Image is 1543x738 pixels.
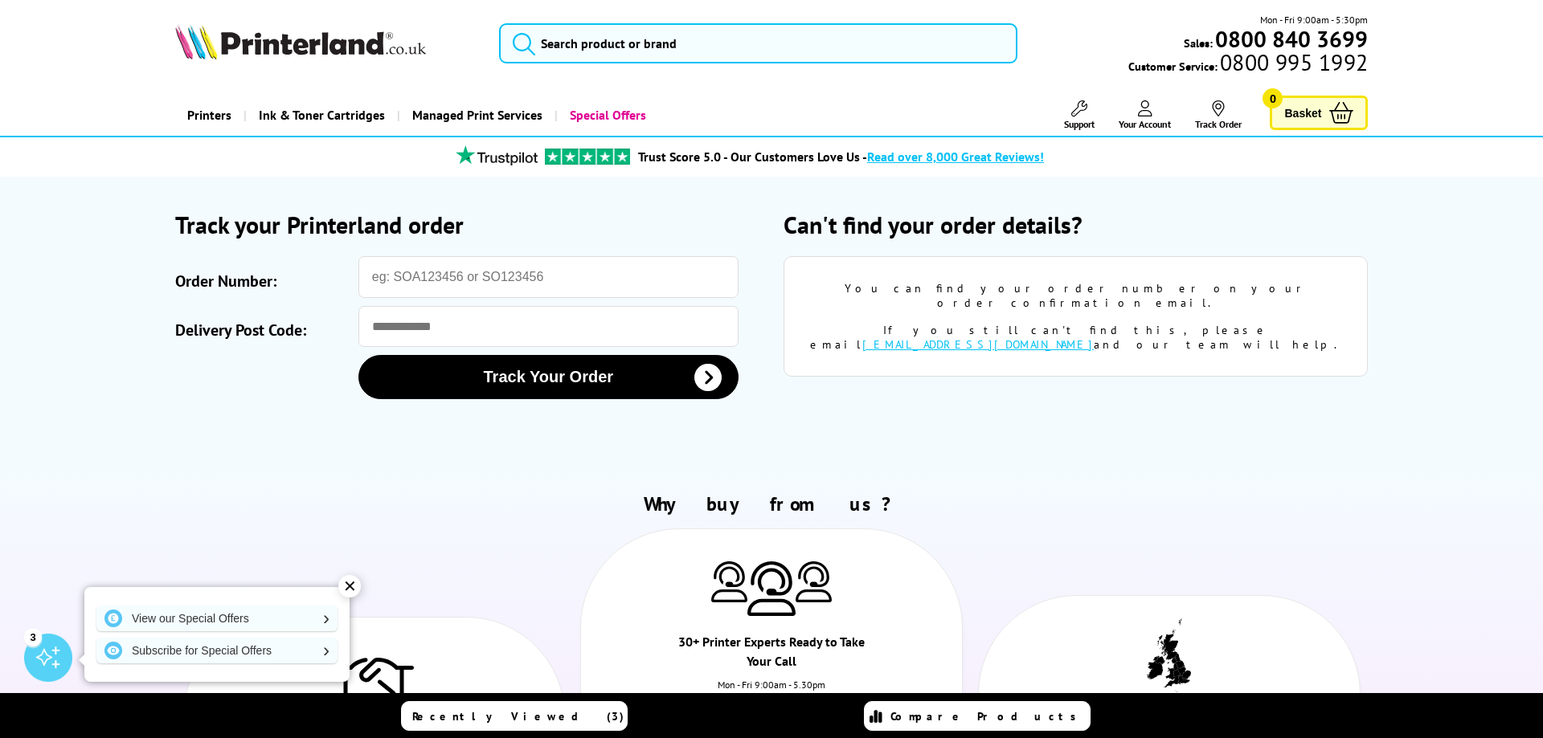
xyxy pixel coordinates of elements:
[1263,88,1283,108] span: 0
[448,145,545,165] img: trustpilot rating
[175,24,426,59] img: Printerland Logo
[338,575,361,597] div: ✕
[1213,31,1368,47] a: 0800 840 3699
[175,314,350,347] label: Delivery Post Code:
[175,24,479,63] a: Printerland Logo
[867,149,1044,165] span: Read over 8,000 Great Reviews!
[711,561,747,602] img: Printer Experts
[358,256,739,298] input: eg: SOA123456 or SO123456
[796,561,832,602] img: Printer Experts
[1064,100,1095,130] a: Support
[864,701,1091,731] a: Compare Products
[808,281,1344,310] div: You can find your order number on your order confirmation email.
[412,709,624,724] span: Recently Viewed (3)
[244,95,397,136] a: Ink & Toner Cartridges
[96,638,338,663] a: Subscribe for Special Offers
[1215,24,1368,54] b: 0800 840 3699
[1119,118,1171,130] span: Your Account
[808,323,1344,352] div: If you still can't find this, please email and our team will help.
[24,628,42,646] div: 3
[1218,55,1368,70] span: 0800 995 1992
[638,149,1044,165] a: Trust Score 5.0 - Our Customers Love Us -Read over 8,000 Great Reviews!
[397,95,555,136] a: Managed Print Services
[499,23,1017,63] input: Search product or brand
[175,264,350,298] label: Order Number:
[1119,100,1171,130] a: Your Account
[1184,35,1213,51] span: Sales:
[890,709,1085,724] span: Compare Products
[1260,12,1368,27] span: Mon - Fri 9:00am - 5:30pm
[96,605,338,631] a: View our Special Offers
[334,650,414,714] img: Trusted Service
[1195,100,1242,130] a: Track Order
[747,561,796,617] img: Printer Experts
[1064,118,1095,130] span: Support
[175,491,1369,516] h2: Why buy from us?
[259,95,385,136] span: Ink & Toner Cartridges
[1270,96,1368,130] a: Basket 0
[784,209,1369,240] h2: Can't find your order details?
[1128,55,1368,74] span: Customer Service:
[1284,102,1321,124] span: Basket
[677,632,867,679] div: 30+ Printer Experts Ready to Take Your Call
[581,679,961,707] div: Mon - Fri 9:00am - 5.30pm
[555,95,658,136] a: Special Offers
[401,701,628,731] a: Recently Viewed (3)
[358,355,739,399] button: Track Your Order
[545,149,630,165] img: trustpilot rating
[175,95,244,136] a: Printers
[175,209,760,240] h2: Track your Printerland order
[1147,618,1191,692] img: UK tax payer
[862,337,1094,352] a: [EMAIL_ADDRESS][DOMAIN_NAME]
